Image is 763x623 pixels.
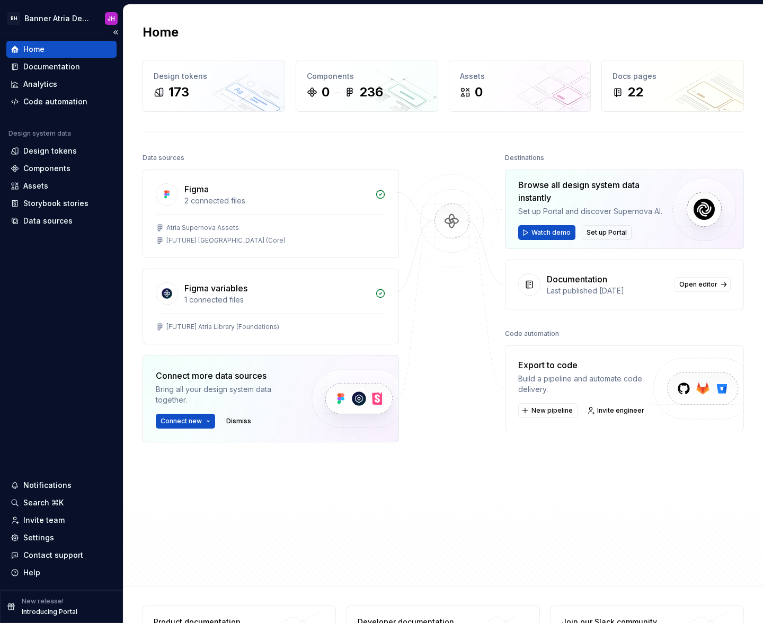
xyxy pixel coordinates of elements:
button: Help [6,564,117,581]
div: 2 connected files [184,195,369,206]
div: Export to code [518,359,654,371]
div: 236 [359,84,383,101]
div: BH [7,12,20,25]
div: Data sources [143,150,184,165]
div: Help [23,567,40,578]
div: 0 [475,84,483,101]
div: Documentation [23,61,80,72]
div: Design tokens [154,71,274,82]
div: Components [23,163,70,174]
div: Figma [184,183,209,195]
div: Code automation [23,96,87,107]
p: Introducing Portal [22,608,77,616]
div: Documentation [547,273,607,286]
button: Collapse sidebar [108,25,123,40]
div: Analytics [23,79,57,90]
div: Notifications [23,480,72,491]
button: Search ⌘K [6,494,117,511]
a: Figma2 connected filesAtria Supernova Assets[FUTURE] [GEOGRAPHIC_DATA] (Core) [143,170,399,258]
span: Watch demo [531,228,571,237]
div: Atria Supernova Assets [166,224,239,232]
a: Components [6,160,117,177]
div: 22 [627,84,643,101]
div: [FUTURE] Atria Library (Foundations) [166,323,279,331]
a: Analytics [6,76,117,93]
button: New pipeline [518,403,578,418]
div: Contact support [23,550,83,560]
div: Design system data [8,129,71,138]
a: Settings [6,529,117,546]
div: 1 connected files [184,295,369,305]
div: Figma variables [184,282,247,295]
div: Code automation [505,326,559,341]
div: Docs pages [613,71,733,82]
div: Banner Atria Design System [24,13,92,24]
a: Assets [6,177,117,194]
div: Invite team [23,515,65,526]
div: 173 [168,84,189,101]
span: Set up Portal [587,228,627,237]
span: Dismiss [226,417,251,425]
button: Set up Portal [582,225,632,240]
div: Settings [23,532,54,543]
button: Notifications [6,477,117,494]
p: New release! [22,597,64,606]
div: Storybook stories [23,198,88,209]
div: Build a pipeline and automate code delivery. [518,373,654,395]
div: JH [108,14,115,23]
a: Documentation [6,58,117,75]
span: New pipeline [531,406,573,415]
div: Home [23,44,45,55]
span: Invite engineer [597,406,644,415]
a: Components0236 [296,60,438,112]
span: Open editor [679,280,717,289]
div: Assets [460,71,580,82]
a: Home [6,41,117,58]
a: Code automation [6,93,117,110]
span: Connect new [161,417,202,425]
a: Invite team [6,512,117,529]
div: [FUTURE] [GEOGRAPHIC_DATA] (Core) [166,236,286,245]
div: Connect more data sources [156,369,294,382]
a: Storybook stories [6,195,117,212]
button: BHBanner Atria Design SystemJH [2,7,121,30]
h2: Home [143,24,179,41]
a: Docs pages22 [601,60,744,112]
a: Design tokens [6,143,117,159]
div: Design tokens [23,146,77,156]
div: Search ⌘K [23,497,64,508]
div: Destinations [505,150,544,165]
div: 0 [322,84,330,101]
a: Figma variables1 connected files[FUTURE] Atria Library (Foundations) [143,269,399,344]
div: Data sources [23,216,73,226]
a: Invite engineer [584,403,649,418]
button: Connect new [156,414,215,429]
button: Watch demo [518,225,575,240]
div: Bring all your design system data together. [156,384,294,405]
div: Set up Portal and discover Supernova AI. [518,206,664,217]
a: Design tokens173 [143,60,285,112]
div: Components [307,71,427,82]
a: Open editor [675,277,731,292]
a: Assets0 [449,60,591,112]
div: Assets [23,181,48,191]
div: Last published [DATE] [547,286,668,296]
div: Browse all design system data instantly [518,179,664,204]
button: Contact support [6,547,117,564]
button: Dismiss [221,414,256,429]
a: Data sources [6,212,117,229]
